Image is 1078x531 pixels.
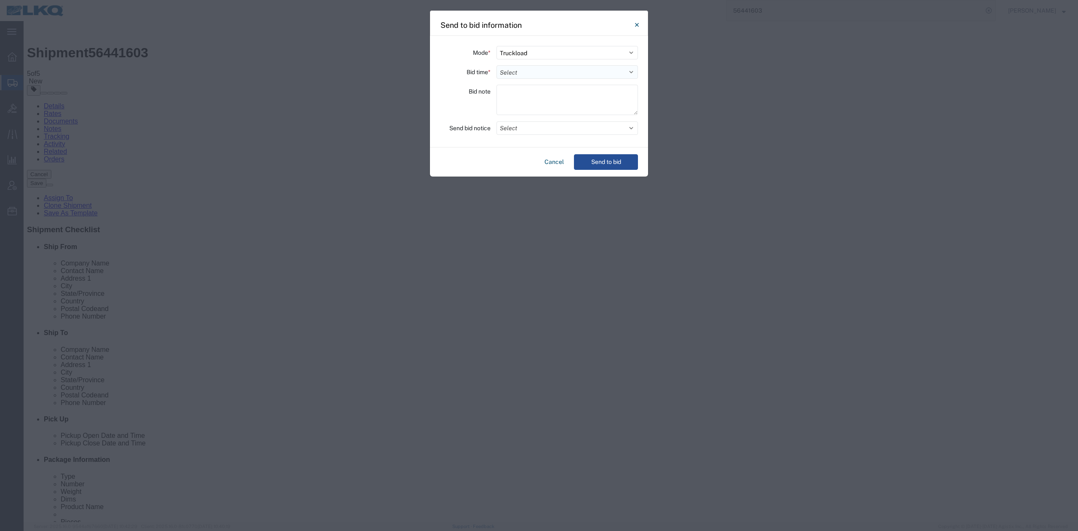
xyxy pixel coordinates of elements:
label: Bid time [467,65,491,79]
h4: Send to bid information [440,19,522,31]
label: Send bid notice [449,121,491,135]
button: Close [628,16,645,33]
button: Cancel [541,154,567,170]
button: Send to bid [574,154,638,170]
button: Select [496,121,638,135]
label: Mode [473,46,491,59]
label: Bid note [469,85,491,98]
